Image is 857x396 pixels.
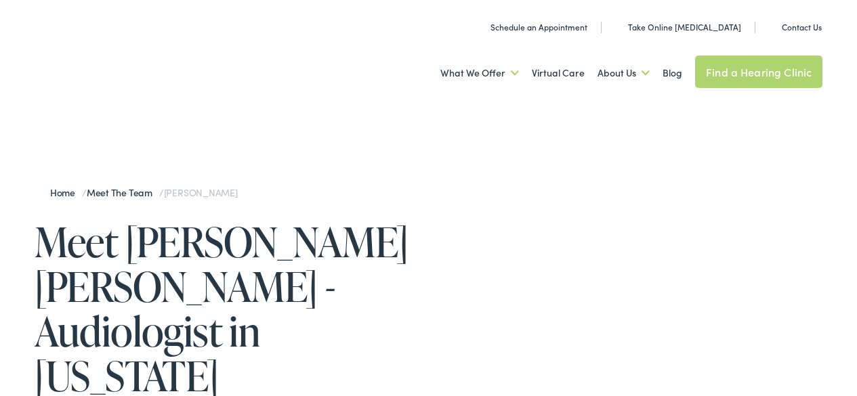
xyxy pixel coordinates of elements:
a: Contact Us [767,21,822,32]
img: utility icon [476,20,485,34]
img: utility icon [613,20,623,34]
a: Take Online [MEDICAL_DATA] [613,21,741,32]
a: Find a Hearing Clinic [695,56,822,88]
a: Meet the Team [87,185,159,199]
img: utility icon [767,20,776,34]
span: / / [50,185,238,199]
a: What We Offer [440,48,519,98]
a: Blog [663,48,682,98]
a: Virtual Care [532,48,585,98]
a: Schedule an Appointment [476,21,587,32]
a: About Us [598,48,650,98]
span: [PERSON_NAME] [164,185,238,199]
a: Home [50,185,82,199]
